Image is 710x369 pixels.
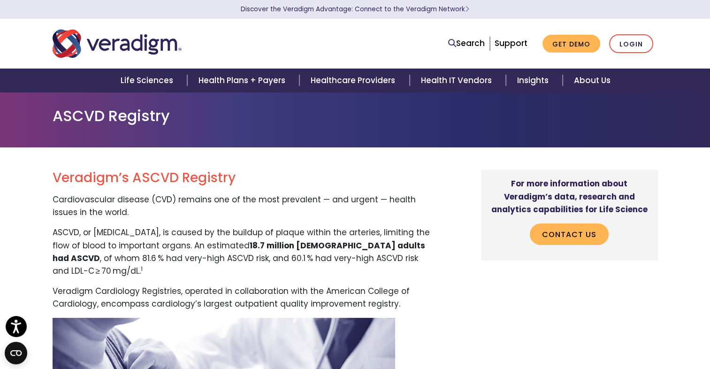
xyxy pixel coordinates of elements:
a: Healthcare Providers [299,69,409,92]
h2: Veradigm’s ASCVD Registry [53,170,436,186]
iframe: Drift Chat Widget [530,302,699,358]
a: Search [448,37,485,50]
img: Veradigm logo [53,28,182,59]
span: Learn More [465,5,469,14]
a: Health Plans + Payers [187,69,299,92]
strong: For more information about Veradigm’s data, research and analytics capabilities for Life Science [491,178,647,215]
p: Veradigm Cardiology Registries, operated in collaboration with the American College of Cardiology... [53,285,436,310]
button: Open CMP widget [5,342,27,364]
a: Contact Us [530,223,609,245]
a: Discover the Veradigm Advantage: Connect to the Veradigm NetworkLearn More [241,5,469,14]
a: Health IT Vendors [410,69,506,92]
a: Insights [506,69,563,92]
a: Login [609,34,653,54]
a: About Us [563,69,622,92]
strong: 18.7 million [DEMOGRAPHIC_DATA] adults had ASCVD [53,240,425,264]
a: Get Demo [542,35,600,53]
h1: ASCVD Registry [53,107,658,125]
p: Cardiovascular disease (CVD) remains one of the most prevalent — and urgent — health issues in th... [53,193,436,219]
a: Support [495,38,527,49]
p: ASCVD, or [MEDICAL_DATA], is caused by the buildup of plaque within the arteries, limiting the fl... [53,226,436,277]
sup: 1 [141,265,143,273]
a: Life Sciences [109,69,187,92]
